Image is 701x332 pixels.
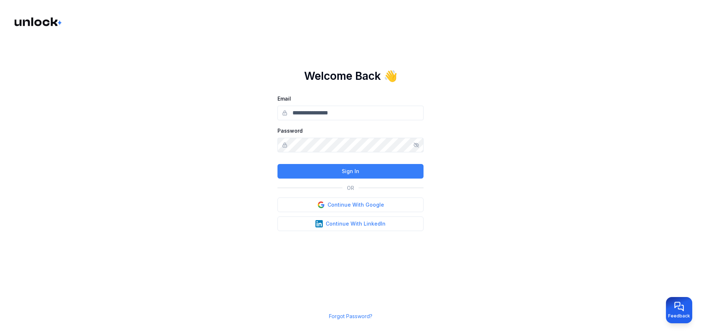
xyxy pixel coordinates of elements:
button: Provide feedback [666,297,692,323]
button: Sign In [277,164,424,179]
button: Continue With LinkedIn [277,216,424,231]
button: Show/hide password [413,142,419,148]
a: Forgot Password? [329,313,372,319]
img: Logo [15,17,63,26]
span: Feedback [668,313,690,319]
h1: Welcome Back 👋 [304,69,397,82]
label: Password [277,128,303,134]
label: Email [277,95,291,102]
p: OR [347,184,354,192]
button: Continue With Google [277,198,424,212]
